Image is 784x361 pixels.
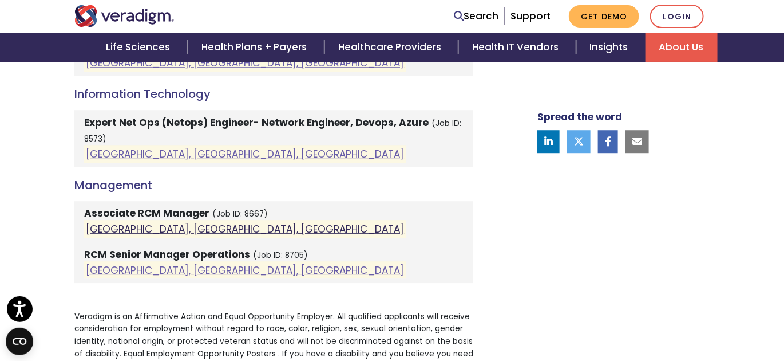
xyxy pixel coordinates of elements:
a: Get Demo [569,5,639,28]
a: Insights [576,33,646,62]
a: Search [454,9,498,24]
a: About Us [646,33,718,62]
strong: Expert Net Ops (Netops) Engineer- Network Engineer, Devops, Azure [84,116,429,130]
a: Health IT Vendors [458,33,576,62]
a: [GEOGRAPHIC_DATA], [GEOGRAPHIC_DATA], [GEOGRAPHIC_DATA] [86,222,404,236]
a: [GEOGRAPHIC_DATA], [GEOGRAPHIC_DATA], [GEOGRAPHIC_DATA] [86,263,404,277]
a: [GEOGRAPHIC_DATA], [GEOGRAPHIC_DATA], [GEOGRAPHIC_DATA] [86,147,404,160]
small: (Job ID: 8573) [84,118,461,144]
img: Veradigm logo [74,5,175,27]
a: [GEOGRAPHIC_DATA], [GEOGRAPHIC_DATA], [GEOGRAPHIC_DATA] [86,56,404,70]
strong: Spread the word [537,110,622,124]
a: Healthcare Providers [324,33,458,62]
a: Health Plans + Payers [188,33,324,62]
h4: Information Technology [74,87,473,101]
h4: Management [74,178,473,192]
small: (Job ID: 8667) [212,209,268,219]
a: Life Sciences [92,33,187,62]
strong: Associate RCM Manager [84,206,209,220]
button: Open CMP widget [6,328,33,355]
small: (Job ID: 8705) [253,250,308,261]
strong: RCM Senior Manager Operations [84,248,250,261]
a: Login [650,5,704,28]
a: Support [510,9,551,23]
